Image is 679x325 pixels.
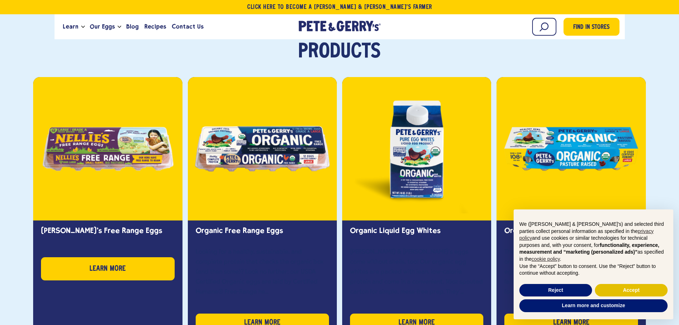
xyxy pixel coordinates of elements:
h3: Organic Liquid Egg Whites [350,227,483,241]
p: We ([PERSON_NAME] & [PERSON_NAME]'s) and selected third parties collect personal information as s... [519,221,668,263]
a: Blog [123,17,142,36]
a: Recipes [142,17,169,36]
a: Learn [60,17,81,36]
button: Learn more and customize [519,299,668,312]
span: Contact Us [172,22,204,31]
button: Reject [519,284,592,297]
button: Open the dropdown menu for Our Eggs [118,26,121,28]
p: Use the “Accept” button to consent. Use the “Reject” button to continue without accepting. [519,263,668,277]
a: Our Eggs [87,17,118,36]
p: Looking for a healthy, sustainable, and complete protein that checks the organic box (and then so... [196,247,329,297]
p: [PERSON_NAME] & [PERSON_NAME]’s eggs come without shells, too! Our organic egg whites are packed ... [350,247,483,297]
button: Learn more [41,257,174,280]
span: Learn [63,22,78,31]
h3: Organic Pasture Raised Eggs [504,227,638,241]
h3: Organic Free Range Eggs [196,227,329,241]
button: Accept [595,284,668,297]
input: Search [532,18,556,36]
p: These eggs are the ultimate result of our ongoing commitment to healthy hens, healthy eggs, and a... [504,247,638,297]
a: cookie policy [531,256,560,262]
span: Blog [126,22,139,31]
span: Find in Stores [573,23,609,32]
div: Notice [508,204,679,325]
h3: [PERSON_NAME]'s Free Range Eggs [41,227,174,241]
span: Recipes [144,22,166,31]
span: Our Eggs [90,22,115,31]
h1: Products [33,41,646,63]
button: Open the dropdown menu for Learn [81,26,85,28]
a: Find in Stores [564,18,619,36]
a: Contact Us [169,17,206,36]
